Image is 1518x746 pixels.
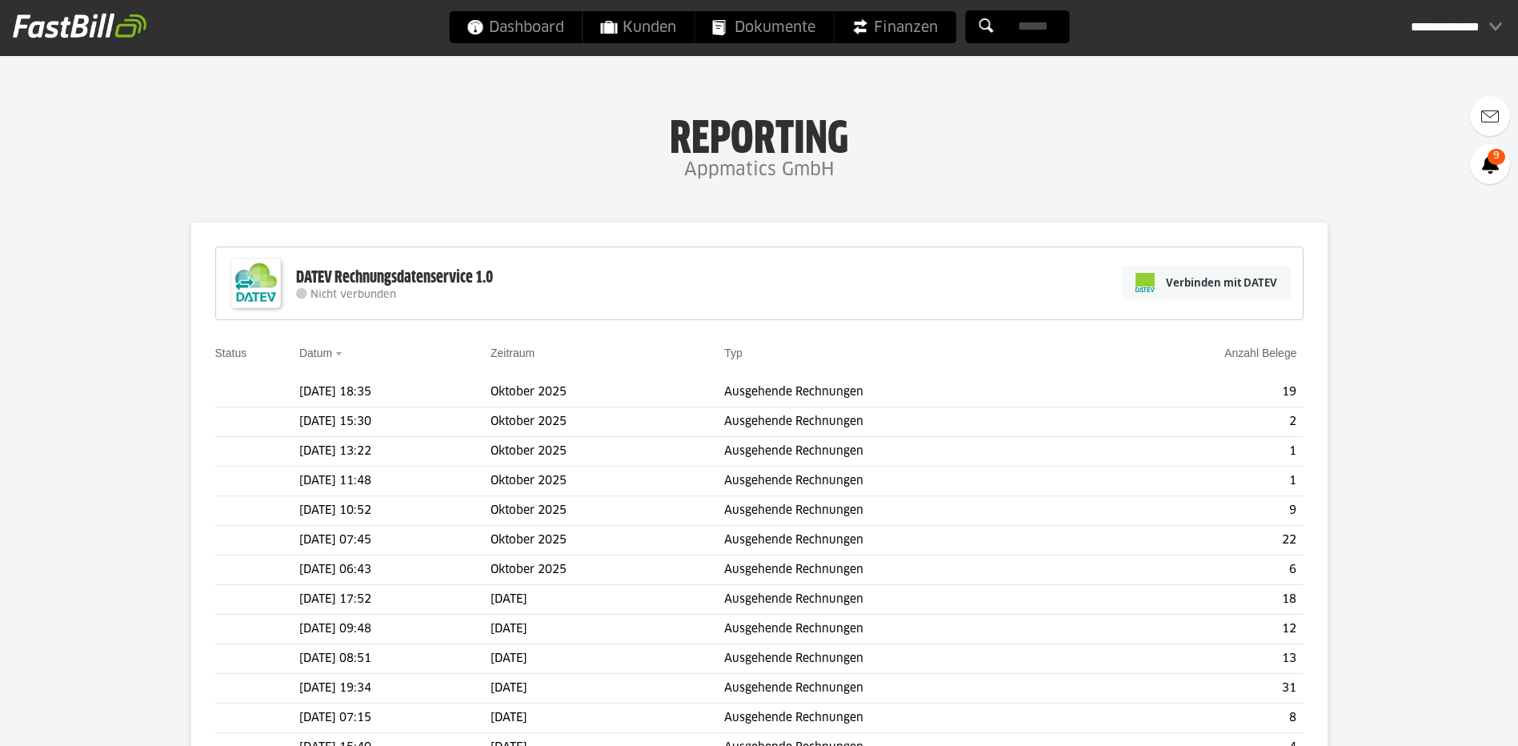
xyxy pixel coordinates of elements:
[491,615,724,644] td: [DATE]
[1488,149,1505,165] span: 9
[1122,266,1291,299] a: Verbinden mit DATEV
[724,674,1094,704] td: Ausgehende Rechnungen
[1094,674,1303,704] td: 31
[695,11,833,43] a: Dokumente
[491,467,724,496] td: Oktober 2025
[491,526,724,555] td: Oktober 2025
[724,585,1094,615] td: Ausgehende Rechnungen
[491,496,724,526] td: Oktober 2025
[1094,496,1303,526] td: 9
[1166,275,1277,291] span: Verbinden mit DATEV
[724,555,1094,585] td: Ausgehende Rechnungen
[1094,615,1303,644] td: 12
[724,615,1094,644] td: Ausgehende Rechnungen
[224,251,288,315] img: DATEV-Datenservice Logo
[1470,144,1510,184] a: 9
[724,407,1094,437] td: Ausgehende Rechnungen
[724,378,1094,407] td: Ausgehende Rechnungen
[467,11,564,43] span: Dashboard
[335,352,346,355] img: sort_desc.gif
[299,555,491,585] td: [DATE] 06:43
[491,437,724,467] td: Oktober 2025
[310,290,396,300] span: Nicht verbunden
[1395,698,1502,738] iframe: Öffnet ein Widget, in dem Sie weitere Informationen finden
[834,11,955,43] a: Finanzen
[215,347,247,359] a: Status
[491,644,724,674] td: [DATE]
[851,11,938,43] span: Finanzen
[724,644,1094,674] td: Ausgehende Rechnungen
[296,267,493,288] div: DATEV Rechnungsdatenservice 1.0
[491,674,724,704] td: [DATE]
[160,113,1358,154] h1: Reporting
[299,407,491,437] td: [DATE] 15:30
[299,704,491,733] td: [DATE] 07:15
[299,378,491,407] td: [DATE] 18:35
[299,347,332,359] a: Datum
[299,585,491,615] td: [DATE] 17:52
[1094,467,1303,496] td: 1
[491,378,724,407] td: Oktober 2025
[449,11,582,43] a: Dashboard
[1094,437,1303,467] td: 1
[724,467,1094,496] td: Ausgehende Rechnungen
[13,13,146,38] img: fastbill_logo_white.png
[724,347,743,359] a: Typ
[299,526,491,555] td: [DATE] 07:45
[1094,407,1303,437] td: 2
[1094,378,1303,407] td: 19
[712,11,815,43] span: Dokumente
[1224,347,1296,359] a: Anzahl Belege
[299,437,491,467] td: [DATE] 13:22
[299,467,491,496] td: [DATE] 11:48
[299,496,491,526] td: [DATE] 10:52
[491,407,724,437] td: Oktober 2025
[1094,585,1303,615] td: 18
[1094,704,1303,733] td: 8
[1094,526,1303,555] td: 22
[1135,273,1155,292] img: pi-datev-logo-farbig-24.svg
[491,585,724,615] td: [DATE]
[299,615,491,644] td: [DATE] 09:48
[491,555,724,585] td: Oktober 2025
[724,437,1094,467] td: Ausgehende Rechnungen
[583,11,694,43] a: Kunden
[299,674,491,704] td: [DATE] 19:34
[491,704,724,733] td: [DATE]
[724,526,1094,555] td: Ausgehende Rechnungen
[724,496,1094,526] td: Ausgehende Rechnungen
[1094,644,1303,674] td: 13
[299,644,491,674] td: [DATE] 08:51
[491,347,535,359] a: Zeitraum
[600,11,676,43] span: Kunden
[1094,555,1303,585] td: 6
[724,704,1094,733] td: Ausgehende Rechnungen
